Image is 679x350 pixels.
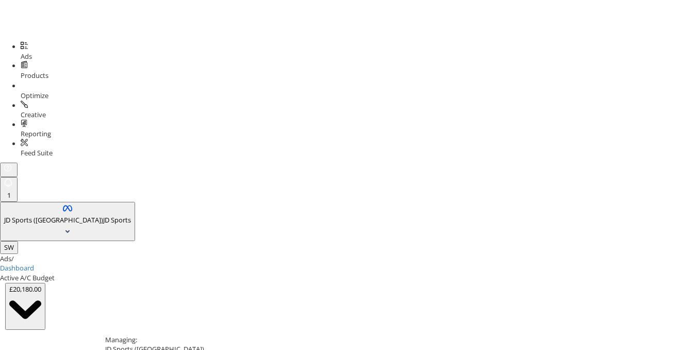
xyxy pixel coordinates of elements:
span: JD Sports [103,215,131,225]
div: £20,180.00 [9,284,41,294]
span: Optimize [21,91,48,100]
span: Ads [21,52,32,61]
button: £20,180.00 [5,283,45,330]
span: Feed Suite [21,148,53,157]
span: SW [4,243,14,252]
span: Reporting [21,129,51,138]
div: Managing: [105,335,672,345]
span: Products [21,71,48,80]
span: Creative [21,110,46,119]
div: 1 [4,190,13,200]
span: JD Sports ([GEOGRAPHIC_DATA]) [4,215,103,225]
span: / [11,254,14,263]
